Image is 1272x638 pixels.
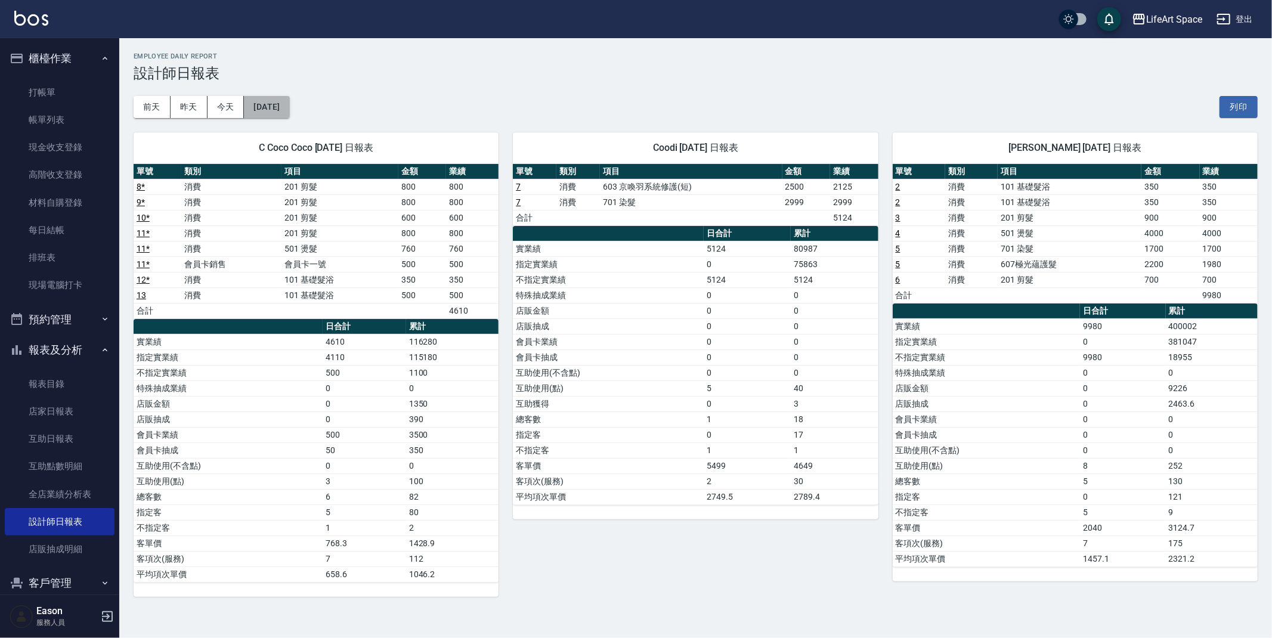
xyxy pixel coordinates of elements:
th: 日合計 [704,226,791,241]
table: a dense table [134,164,499,319]
td: 互助使用(不含點) [893,442,1080,458]
td: 不指定客 [134,520,323,535]
td: 4000 [1200,225,1258,241]
td: 2125 [830,179,878,194]
a: 5 [896,259,900,269]
a: 2 [896,182,900,191]
td: 500 [398,287,446,303]
td: 1350 [406,396,499,411]
td: 會員卡抽成 [513,349,704,365]
td: 8 [1080,458,1166,473]
td: 0 [1080,411,1166,427]
td: 0 [1166,427,1258,442]
td: 3124.7 [1166,520,1258,535]
td: 800 [446,194,499,210]
td: 760 [446,241,499,256]
td: 會員卡業績 [893,411,1080,427]
td: 特殊抽成業績 [893,365,1080,380]
td: 350 [398,272,446,287]
th: 日合計 [323,319,406,335]
td: 2 [704,473,791,489]
td: 100 [406,473,499,489]
td: 800 [398,225,446,241]
td: 0 [791,349,878,365]
td: 客單價 [513,458,704,473]
th: 類別 [945,164,998,179]
td: 701 染髮 [600,194,782,210]
td: 消費 [181,179,281,194]
td: 350 [446,272,499,287]
td: 116280 [406,334,499,349]
td: 0 [791,287,878,303]
td: 消費 [181,194,281,210]
td: 客單價 [893,520,1080,535]
th: 項目 [281,164,398,179]
td: 1457.1 [1080,551,1166,566]
td: 130 [1166,473,1258,489]
td: 1 [704,411,791,427]
td: 總客數 [513,411,704,427]
a: 材料自購登錄 [5,189,114,216]
a: 排班表 [5,244,114,271]
span: C Coco Coco [DATE] 日報表 [148,142,484,154]
td: 500 [323,427,406,442]
td: 店販抽成 [893,396,1080,411]
td: 會員卡銷售 [181,256,281,272]
td: 1700 [1141,241,1199,256]
td: 0 [1080,380,1166,396]
button: LifeArt Space [1127,7,1207,32]
button: 列印 [1220,96,1258,118]
th: 日合計 [1080,303,1166,319]
td: 0 [791,303,878,318]
td: 101 基礎髮浴 [281,287,398,303]
td: 不指定實業績 [893,349,1080,365]
td: 平均項次單價 [134,566,323,582]
td: 客項次(服務) [513,473,704,489]
td: 800 [446,225,499,241]
td: 5 [1080,473,1166,489]
td: 5 [1080,504,1166,520]
th: 業績 [830,164,878,179]
img: Person [10,605,33,628]
td: 0 [704,303,791,318]
td: 0 [1166,442,1258,458]
td: 0 [406,458,499,473]
td: 合計 [893,287,945,303]
td: 75863 [791,256,878,272]
h2: Employee Daily Report [134,52,1258,60]
td: 390 [406,411,499,427]
td: 500 [446,256,499,272]
td: 消費 [181,241,281,256]
td: 特殊抽成業績 [134,380,323,396]
td: 客單價 [134,535,323,551]
th: 項目 [600,164,782,179]
th: 業績 [446,164,499,179]
td: 0 [1080,489,1166,504]
td: 客項次(服務) [134,551,323,566]
td: 900 [1141,210,1199,225]
td: 4649 [791,458,878,473]
td: 800 [398,194,446,210]
td: 4110 [323,349,406,365]
a: 5 [896,244,900,253]
a: 設計師日報表 [5,508,114,535]
a: 7 [516,182,521,191]
td: 會員卡業績 [134,427,323,442]
th: 類別 [556,164,600,179]
td: 消費 [556,194,600,210]
td: 603 京喚羽系統修護(短) [600,179,782,194]
td: 658.6 [323,566,406,582]
td: 店販金額 [513,303,704,318]
td: 消費 [945,272,998,287]
a: 3 [896,213,900,222]
td: 互助使用(點) [893,458,1080,473]
td: 0 [1080,427,1166,442]
td: 互助獲得 [513,396,704,411]
td: 實業績 [134,334,323,349]
td: 會員卡業績 [513,334,704,349]
div: LifeArt Space [1146,12,1202,27]
a: 互助日報表 [5,425,114,453]
a: 2 [896,197,900,207]
td: 350 [406,442,499,458]
td: 消費 [181,287,281,303]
